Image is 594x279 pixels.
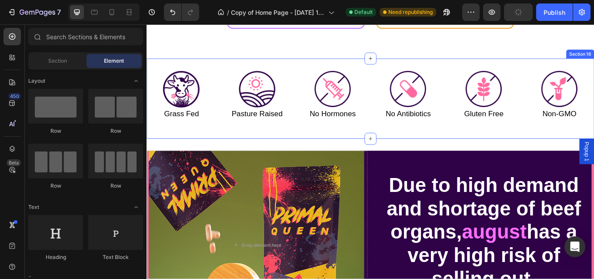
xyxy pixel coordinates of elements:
[48,57,67,65] span: Section
[88,182,143,190] div: Row
[491,31,520,39] div: Section 16
[190,100,244,109] span: No Hormones
[461,100,501,109] span: Non-GMO
[107,54,150,97] img: promise_icon2.png
[164,3,199,21] div: Undo/Redo
[28,253,83,261] div: Heading
[280,175,506,255] strong: Due to high demand and shortage of beef organs,
[231,8,325,17] span: Copy of Home Page - [DATE] 13:25:12
[283,54,327,97] img: promise_icon4.png
[99,100,159,109] span: Pasture Raised
[28,203,39,211] span: Text
[19,54,62,97] img: promise_icon1.png
[564,236,585,257] div: Open Intercom Messenger
[104,57,124,65] span: Element
[129,74,143,88] span: Toggle open
[354,8,373,16] span: Default
[8,93,21,100] div: 450
[28,127,83,135] div: Row
[509,137,517,160] span: Popup 1
[111,254,157,261] div: Drop element here
[129,200,143,214] span: Toggle open
[20,100,61,109] span: Grass Fed
[367,229,443,255] strong: august
[88,253,143,261] div: Text Block
[388,8,433,16] span: Need republishing
[28,77,45,85] span: Layout
[7,159,21,166] div: Beta
[371,54,415,97] img: promise_icon5.png
[28,28,143,45] input: Search Sections & Elements
[147,24,594,279] iframe: Design area
[370,100,416,109] span: Gluten Free
[460,54,503,97] img: promise_icon6.png
[279,100,331,109] span: No Antibiotics
[57,7,61,17] p: 7
[227,8,229,17] span: /
[28,182,83,190] div: Row
[195,54,239,97] img: promise_icon3.png
[536,3,573,21] button: Publish
[544,8,565,17] div: Publish
[88,127,143,135] div: Row
[3,3,65,21] button: 7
